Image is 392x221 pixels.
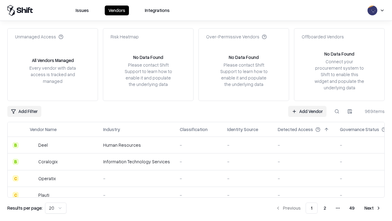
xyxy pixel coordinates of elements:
[278,158,330,165] div: -
[314,58,365,91] div: Connect your procurement system to Shift to enable this widget and populate the underlying data
[30,192,36,198] img: Plauti
[38,158,58,165] div: Coralogix
[180,192,217,198] div: -
[361,203,385,214] button: Next
[7,205,43,211] p: Results per page:
[306,203,318,214] button: 1
[7,106,41,117] button: Add Filter
[13,159,19,165] div: B
[340,126,379,133] div: Governance Status
[30,175,36,181] img: Operatix
[227,192,268,198] div: -
[324,51,354,57] div: No Data Found
[38,192,49,198] div: Plauti
[278,142,330,148] div: -
[30,142,36,148] img: Deel
[218,62,269,88] div: Please contact Shift Support to learn how to enable it and populate the underlying data
[229,54,259,60] div: No Data Found
[180,175,217,182] div: -
[13,175,19,181] div: C
[27,65,78,84] div: Every vendor with data access is tracked and managed
[30,126,57,133] div: Vendor Name
[302,33,344,40] div: Offboarded Vendors
[180,126,208,133] div: Classification
[278,126,313,133] div: Detected Access
[180,158,217,165] div: -
[13,192,19,198] div: C
[30,159,36,165] img: Coralogix
[272,203,385,214] nav: pagination
[227,126,258,133] div: Identity Source
[105,6,129,15] button: Vendors
[288,106,326,117] a: Add Vendor
[103,175,170,182] div: -
[13,142,19,148] div: B
[38,142,48,148] div: Deel
[278,175,330,182] div: -
[206,33,267,40] div: Over-Permissive Vendors
[72,6,92,15] button: Issues
[32,57,74,64] div: All Vendors Managed
[180,142,217,148] div: -
[227,175,268,182] div: -
[103,126,120,133] div: Industry
[111,33,139,40] div: Risk Heatmap
[227,158,268,165] div: -
[345,203,360,214] button: 49
[38,175,56,182] div: Operatix
[278,192,330,198] div: -
[103,158,170,165] div: Information Technology Services
[141,6,173,15] button: Integrations
[103,192,170,198] div: -
[227,142,268,148] div: -
[123,62,174,88] div: Please contact Shift Support to learn how to enable it and populate the underlying data
[360,108,385,114] div: 969 items
[319,203,331,214] button: 2
[133,54,163,60] div: No Data Found
[15,33,63,40] div: Unmanaged Access
[103,142,170,148] div: Human Resources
